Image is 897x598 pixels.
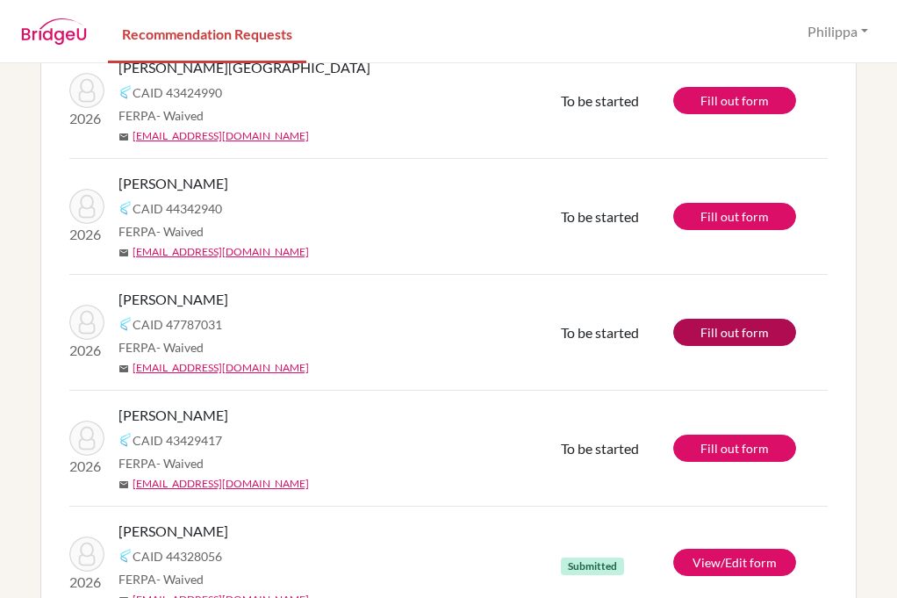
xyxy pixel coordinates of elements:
span: - Waived [156,224,204,239]
img: Common App logo [118,433,133,447]
img: Supplice, Sacha [69,421,104,456]
img: Rayes, Georges [69,305,104,340]
a: View/Edit form [673,549,796,576]
span: CAID 43429417 [133,431,222,450]
p: 2026 [69,340,104,361]
a: [EMAIL_ADDRESS][DOMAIN_NAME] [133,128,309,144]
span: - Waived [156,108,204,123]
span: CAID 47787031 [133,315,222,334]
span: FERPA [118,570,204,588]
span: - Waived [156,340,204,355]
span: [PERSON_NAME] [118,405,228,426]
p: 2026 [69,108,104,129]
span: - Waived [156,456,204,471]
span: FERPA [118,338,204,357]
span: - Waived [156,572,204,587]
img: Common App logo [118,317,133,331]
a: Fill out form [673,87,796,114]
a: Fill out form [673,203,796,230]
span: CAID 43424990 [133,83,222,102]
img: Common App logo [118,201,133,215]
a: [EMAIL_ADDRESS][DOMAIN_NAME] [133,360,309,376]
span: FERPA [118,106,204,125]
span: mail [118,364,129,374]
span: To be started [561,92,639,109]
span: mail [118,479,129,490]
span: mail [118,132,129,142]
a: [EMAIL_ADDRESS][DOMAIN_NAME] [133,244,309,260]
a: Recommendation Requests [108,3,306,63]
p: 2026 [69,456,104,477]
a: Fill out form [673,435,796,462]
span: To be started [561,440,639,457]
span: Submitted [561,558,624,575]
span: To be started [561,208,639,225]
img: BridgeU logo [21,18,87,45]
a: [EMAIL_ADDRESS][DOMAIN_NAME] [133,476,309,492]
span: [PERSON_NAME][GEOGRAPHIC_DATA] [118,57,370,78]
img: Srikantha, Diana [69,189,104,224]
p: 2026 [69,572,104,593]
span: mail [118,248,129,258]
span: CAID 44328056 [133,547,222,566]
p: 2026 [69,224,104,245]
span: [PERSON_NAME] [118,289,228,310]
span: CAID 44342940 [133,199,222,218]
span: To be started [561,324,639,341]
button: Philippa [800,15,876,48]
img: Apollon, Luca [69,537,104,572]
span: [PERSON_NAME] [118,173,228,194]
span: FERPA [118,454,204,472]
img: Common App logo [118,85,133,99]
img: Common App logo [118,549,133,563]
a: Fill out form [673,319,796,346]
span: FERPA [118,222,204,241]
img: Pape, Selma [69,73,104,108]
span: [PERSON_NAME] [118,521,228,542]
